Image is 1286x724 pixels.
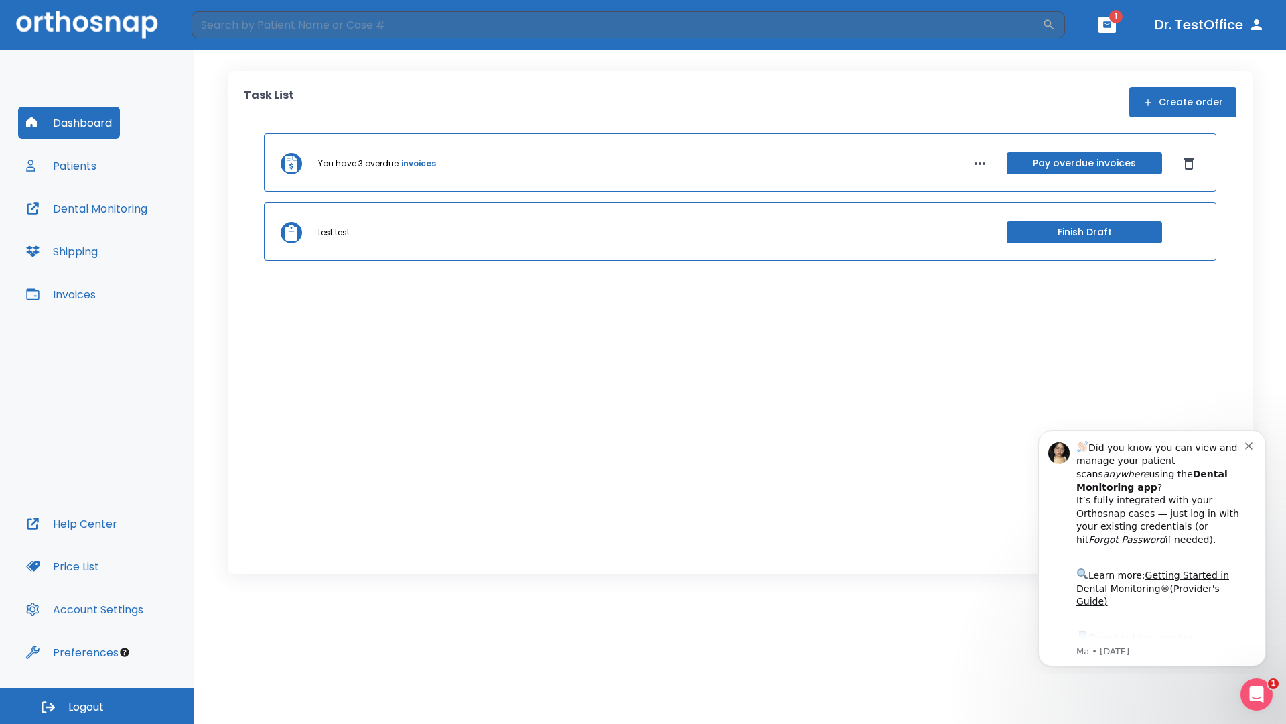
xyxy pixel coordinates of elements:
[1129,87,1236,117] button: Create order
[1149,13,1270,37] button: Dr. TestOffice
[244,87,294,117] p: Task List
[58,210,227,279] div: Download the app: | ​ Let us know if you need help getting started!
[18,593,151,625] button: Account Settings
[1007,152,1162,174] button: Pay overdue invoices
[18,550,107,583] button: Price List
[1109,10,1123,23] span: 1
[68,700,104,715] span: Logout
[18,636,127,668] button: Preferences
[58,227,227,239] p: Message from Ma, sent 7w ago
[18,107,120,139] button: Dashboard
[119,646,131,658] div: Tooltip anchor
[318,227,350,239] p: test test
[16,11,158,38] img: Orthosnap
[18,507,125,540] button: Help Center
[1268,678,1279,689] span: 1
[18,278,104,310] button: Invoices
[58,214,177,238] a: App Store
[227,21,238,32] button: Dismiss notification
[1007,221,1162,243] button: Finish Draft
[401,158,436,170] a: invoices
[192,11,1042,38] input: Search by Patient Name or Case #
[18,149,104,182] button: Patients
[18,192,155,225] button: Dental Monitoring
[18,235,106,267] button: Shipping
[1018,418,1286,674] iframe: Intercom notifications message
[1178,153,1200,174] button: Dismiss
[1240,678,1273,711] iframe: Intercom live chat
[318,158,399,170] p: You have 3 overdue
